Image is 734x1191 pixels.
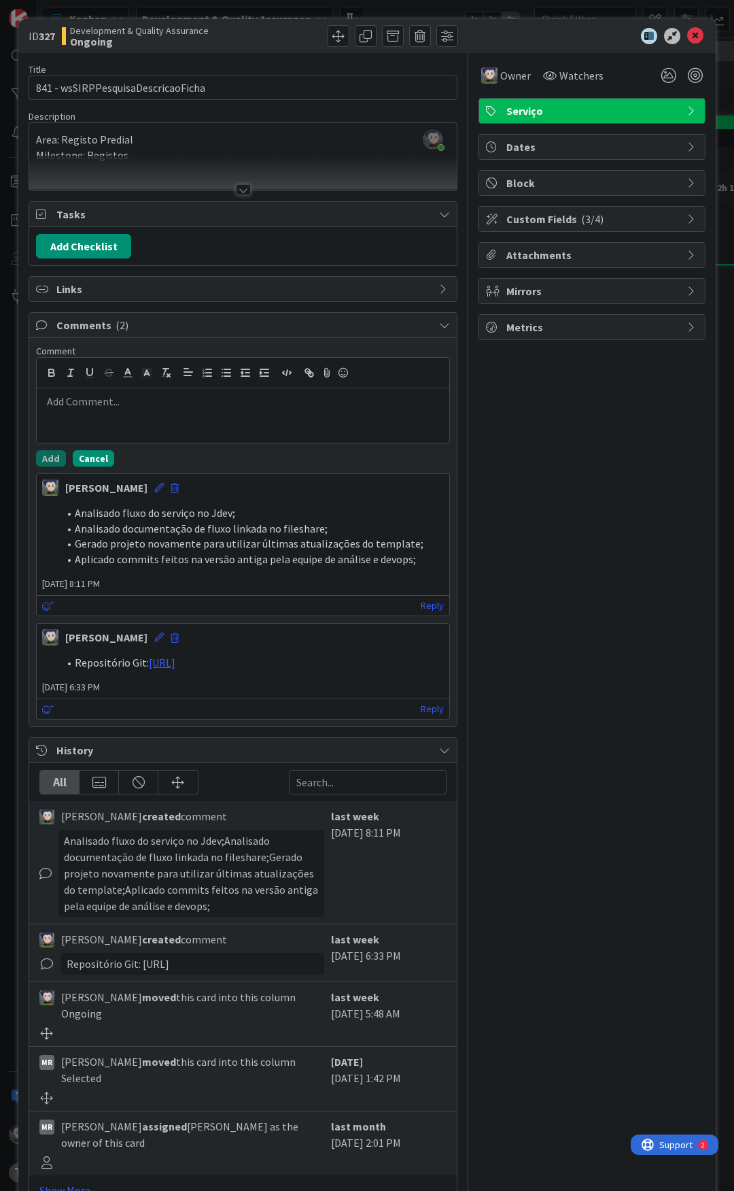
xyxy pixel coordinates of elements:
[39,1120,54,1135] div: MR
[559,67,604,84] span: Watchers
[39,809,54,824] img: LS
[142,1055,176,1069] b: moved
[142,990,176,1004] b: moved
[331,1055,363,1069] b: [DATE]
[331,1054,447,1104] div: [DATE] 1:42 PM
[73,450,114,467] button: Cancel
[39,1055,54,1070] div: MR
[36,132,450,148] p: Area: Registo Predial
[61,1118,324,1151] span: [PERSON_NAME] [PERSON_NAME] as the owner of this card
[39,990,54,1005] img: LS
[506,211,680,227] span: Custom Fields
[29,2,62,18] span: Support
[331,808,447,917] div: [DATE] 8:11 PM
[71,5,74,16] div: 2
[70,36,209,47] b: Ongoing
[581,212,604,226] span: ( 3/4 )
[331,990,379,1004] b: last week
[39,933,54,947] img: LS
[42,480,58,496] img: LS
[36,450,66,467] button: Add
[29,76,457,100] input: type card name here...
[506,103,680,119] span: Serviço
[36,148,450,163] p: Milestone: Registos
[56,206,432,222] span: Tasks
[331,931,447,975] div: [DATE] 6:33 PM
[29,28,55,44] span: ID
[36,345,75,357] span: Comment
[331,1120,386,1133] b: last month
[56,742,432,758] span: History
[331,1118,447,1169] div: [DATE] 2:01 PM
[58,655,444,671] li: Repositório Git:
[149,656,175,669] a: [URL]
[481,67,497,84] img: LS
[506,319,680,335] span: Metrics
[506,247,680,263] span: Attachments
[506,175,680,191] span: Block
[42,629,58,645] img: LS
[61,953,324,975] div: Repositório Git: [URL]
[56,281,432,297] span: Links
[61,989,324,1022] span: [PERSON_NAME] this card into this column Ongoing
[37,577,449,591] span: [DATE] 8:11 PM
[39,29,55,43] b: 327
[29,63,46,76] label: Title
[36,234,131,258] button: Add Checklist
[70,25,209,36] span: Development & Quality Assurance
[500,67,531,84] span: Owner
[289,770,447,794] input: Search...
[58,536,444,552] li: Gerado projeto novamente para utilizar últimas atualizações do template;
[331,809,379,823] b: last week
[58,830,324,917] div: Analisado fluxo do serviço no Jdev;Analisado documentação de fluxo linkada no fileshare;Gerado pr...
[331,933,379,946] b: last week
[421,701,444,718] a: Reply
[142,1120,187,1133] b: assigned
[423,130,442,149] img: 6lt3uT3iixLqDNk5qtoYI6LggGIpyp3L.jpeg
[37,680,449,694] span: [DATE] 6:33 PM
[142,933,181,946] b: created
[506,139,680,155] span: Dates
[61,931,227,947] span: [PERSON_NAME] comment
[61,808,227,824] span: [PERSON_NAME] comment
[116,318,128,332] span: ( 2 )
[58,552,444,567] li: Aplicado commits feitos na versão antiga pela equipe de análise e devops;
[506,283,680,299] span: Mirrors
[331,989,447,1039] div: [DATE] 5:48 AM
[58,505,444,521] li: Analisado fluxo do serviço no Jdev;
[61,1054,324,1086] span: [PERSON_NAME] this card into this column Selected
[142,809,181,823] b: created
[58,521,444,537] li: Analisado documentação de fluxo linkada no fileshare;
[65,629,147,645] div: [PERSON_NAME]
[65,480,147,496] div: [PERSON_NAME]
[40,771,80,794] div: All
[421,597,444,614] a: Reply
[29,110,75,122] span: Description
[56,317,432,333] span: Comments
